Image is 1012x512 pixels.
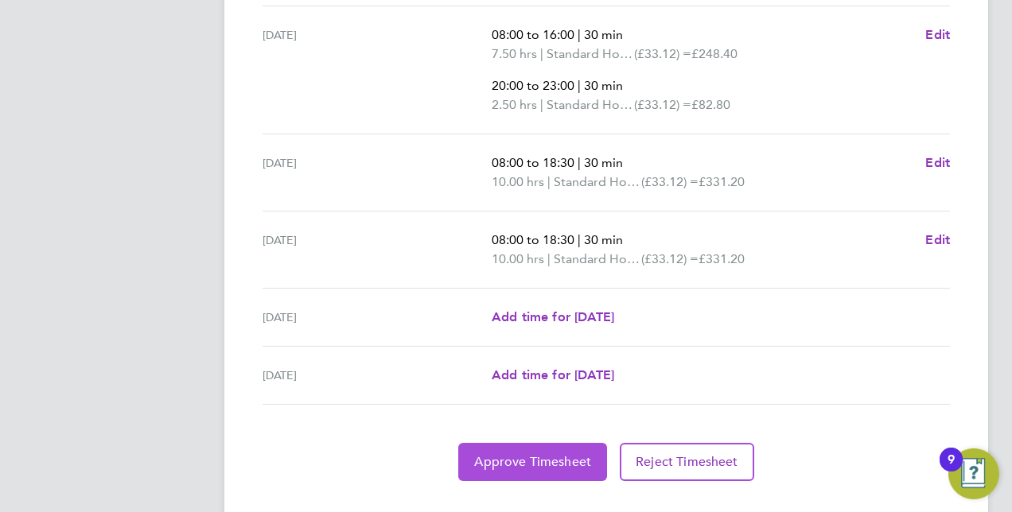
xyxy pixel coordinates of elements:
span: (£33.12) = [641,251,699,266]
span: 08:00 to 18:30 [492,232,574,247]
span: £82.80 [691,97,730,112]
span: Standard Hourly [554,173,641,192]
div: [DATE] [263,366,492,385]
span: Reject Timesheet [636,454,738,470]
button: Approve Timesheet [458,443,607,481]
span: Add time for [DATE] [492,367,614,382]
span: 7.50 hrs [492,46,537,61]
a: Edit [925,25,950,45]
span: | [547,174,551,189]
span: (£33.12) = [634,46,691,61]
span: Edit [925,27,950,42]
span: Standard Hourly [547,45,634,64]
span: 30 min [584,232,623,247]
span: | [540,97,543,112]
div: [DATE] [263,25,492,114]
a: Edit [925,153,950,173]
div: [DATE] [263,231,492,269]
span: Standard Hourly [547,95,634,114]
div: [DATE] [263,308,492,327]
span: | [578,155,581,170]
span: 30 min [584,78,623,93]
span: | [578,27,581,42]
span: 30 min [584,155,623,170]
span: 30 min [584,27,623,42]
span: | [578,78,581,93]
div: [DATE] [263,153,492,192]
span: 2.50 hrs [492,97,537,112]
div: 9 [948,460,955,480]
span: Approve Timesheet [474,454,591,470]
span: | [547,251,551,266]
span: £331.20 [699,174,745,189]
span: | [578,232,581,247]
span: £331.20 [699,251,745,266]
span: 08:00 to 18:30 [492,155,574,170]
span: 20:00 to 23:00 [492,78,574,93]
span: 10.00 hrs [492,251,544,266]
button: Reject Timesheet [620,443,754,481]
span: Standard Hourly [554,250,641,269]
span: 08:00 to 16:00 [492,27,574,42]
button: Open Resource Center, 9 new notifications [948,448,999,499]
span: £248.40 [691,46,738,61]
span: Edit [925,155,950,170]
span: (£33.12) = [641,174,699,189]
a: Add time for [DATE] [492,366,614,385]
span: 10.00 hrs [492,174,544,189]
span: Edit [925,232,950,247]
span: Add time for [DATE] [492,309,614,324]
a: Edit [925,231,950,250]
span: | [540,46,543,61]
a: Add time for [DATE] [492,308,614,327]
span: (£33.12) = [634,97,691,112]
